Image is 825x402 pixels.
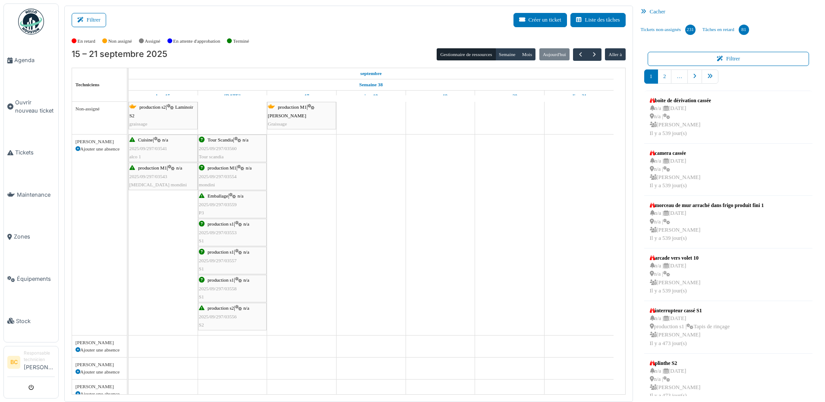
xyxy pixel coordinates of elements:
button: Liste des tâches [570,13,626,27]
a: BC Responsable technicien[PERSON_NAME] [7,350,55,377]
span: production s1 [208,249,234,254]
span: Ouvrir nouveau ticket [15,98,55,115]
label: En retard [78,38,95,45]
nav: pager [644,69,813,91]
span: 2025/09/297/03559 [199,202,237,207]
a: 15 septembre 2025 [154,91,172,101]
span: production s1 [208,221,234,226]
button: Suivant [587,48,601,61]
button: Créer un ticket [513,13,567,27]
li: [PERSON_NAME] [24,350,55,375]
img: Badge_color-CXgf-gQk.svg [18,9,44,35]
span: graissage [129,121,148,126]
button: Aller à [605,48,625,60]
span: n/a [176,165,183,170]
a: 1 [644,69,658,84]
span: 2025/09/297/03558 [199,286,237,291]
div: Non-assigné [76,105,123,113]
span: n/a [238,193,244,198]
div: | [199,304,266,329]
div: [PERSON_NAME] [76,339,123,346]
a: Stock [4,300,58,342]
a: 17 septembre 2025 [292,91,312,101]
a: morceau de mur arraché dans frigo produit fini 1 n/a |[DATE] n/a | [PERSON_NAME]Il y a 539 jour(s) [648,199,766,245]
h2: 15 – 21 septembre 2025 [72,49,167,60]
div: | [199,136,266,161]
span: production M1 [278,104,307,110]
span: Maintenance [17,191,55,199]
span: Agenda [14,56,55,64]
label: En attente d'approbation [173,38,220,45]
div: n/a | [DATE] n/a | [PERSON_NAME] Il y a 539 jour(s) [650,157,701,190]
a: 18 septembre 2025 [362,91,380,101]
span: n/a [243,305,249,311]
div: n/a | [DATE] production s1 | Tapis de rinçage [PERSON_NAME] Il y a 473 jour(s) [650,314,730,348]
div: boite de dérivation cassée [650,97,711,104]
button: Filtrer [648,52,809,66]
button: Aujourd'hui [539,48,570,60]
div: | [199,220,266,245]
div: [PERSON_NAME] [76,361,123,368]
div: 231 [685,25,696,35]
div: Ajouter une absence [76,145,123,153]
span: n/a [162,137,168,142]
span: [PERSON_NAME] [268,113,306,118]
div: | [199,192,266,217]
span: P3 [199,210,204,215]
div: plinthe S2 [650,359,701,367]
div: camera cassée [650,149,701,157]
div: [PERSON_NAME] [76,138,123,145]
a: Équipements [4,258,58,300]
span: [MEDICAL_DATA] mondini [129,182,187,187]
button: Gestionnaire de ressources [437,48,495,60]
a: arcade vers volet 10 n/a |[DATE] n/a | [PERSON_NAME]Il y a 539 jour(s) [648,252,703,297]
a: Tâches en retard [699,18,753,41]
label: Non assigné [108,38,132,45]
div: | [199,164,266,189]
div: | [199,276,266,301]
span: S1 [199,294,204,299]
span: Graissage [268,121,287,126]
span: n/a [242,137,249,142]
span: production s1 [208,277,234,283]
div: interrupteur cassé S1 [650,307,730,314]
div: n/a | [DATE] n/a | [PERSON_NAME] Il y a 473 jour(s) [650,367,701,400]
button: Filtrer [72,13,106,27]
div: | [129,103,197,128]
div: | [129,136,197,161]
span: Stock [16,317,55,325]
span: production M1 [208,165,236,170]
span: production s2 [208,305,234,311]
div: Responsable technicien [24,350,55,363]
a: 20 septembre 2025 [500,91,520,101]
span: n/a [246,165,252,170]
span: 2025/09/297/03553 [199,230,237,235]
div: arcade vers volet 10 [650,254,701,262]
a: … [671,69,688,84]
span: S1 [199,266,204,271]
div: 81 [739,25,749,35]
a: 16 septembre 2025 [222,91,243,101]
a: Ouvrir nouveau ticket [4,82,58,132]
button: Mois [519,48,536,60]
div: Cacher [637,6,820,18]
div: n/a | [DATE] n/a | [PERSON_NAME] Il y a 539 jour(s) [650,209,764,242]
li: BC [7,356,20,369]
span: Techniciens [76,82,100,87]
span: Tickets [15,148,55,157]
span: n/a [243,277,249,283]
span: Cuisine [138,137,153,142]
span: 2025/09/297/03557 [199,258,237,263]
a: Semaine 38 [357,79,385,90]
div: Ajouter une absence [76,346,123,354]
span: production M1 [138,165,167,170]
a: boite de dérivation cassée n/a |[DATE] n/a | [PERSON_NAME]Il y a 539 jour(s) [648,94,713,140]
div: Ajouter une absence [76,368,123,376]
label: Assigné [145,38,161,45]
div: morceau de mur arraché dans frigo produit fini 1 [650,201,764,209]
span: Tour Scandia [208,137,233,142]
a: Maintenance [4,174,58,216]
div: n/a | [DATE] n/a | [PERSON_NAME] Il y a 539 jour(s) [650,104,711,138]
span: Équipements [17,275,55,283]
